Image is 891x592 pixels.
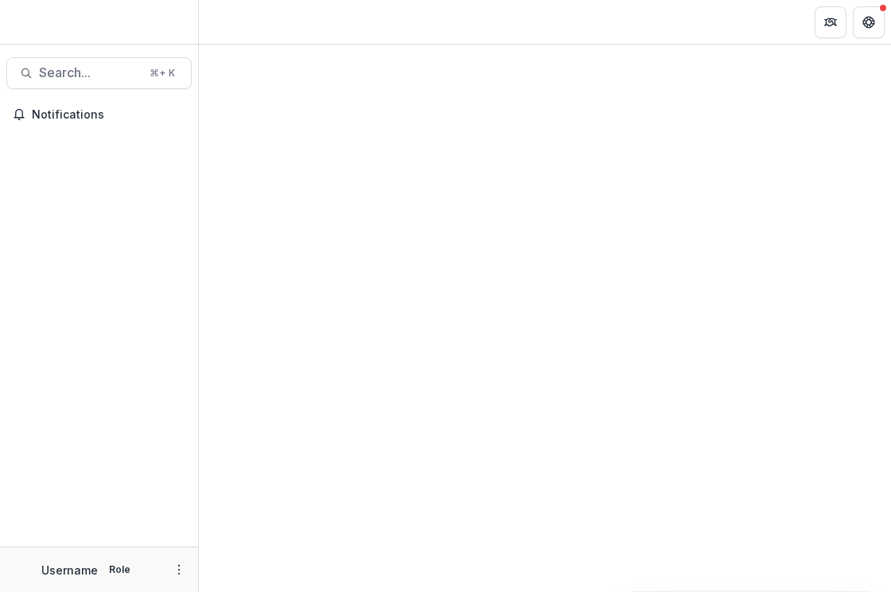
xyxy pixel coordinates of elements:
[39,65,140,80] span: Search...
[146,64,178,82] div: ⌘ + K
[169,560,189,579] button: More
[6,102,192,127] button: Notifications
[853,6,885,38] button: Get Help
[205,10,273,33] nav: breadcrumb
[815,6,846,38] button: Partners
[104,563,135,577] p: Role
[41,562,98,578] p: Username
[6,57,192,89] button: Search...
[32,108,185,122] span: Notifications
